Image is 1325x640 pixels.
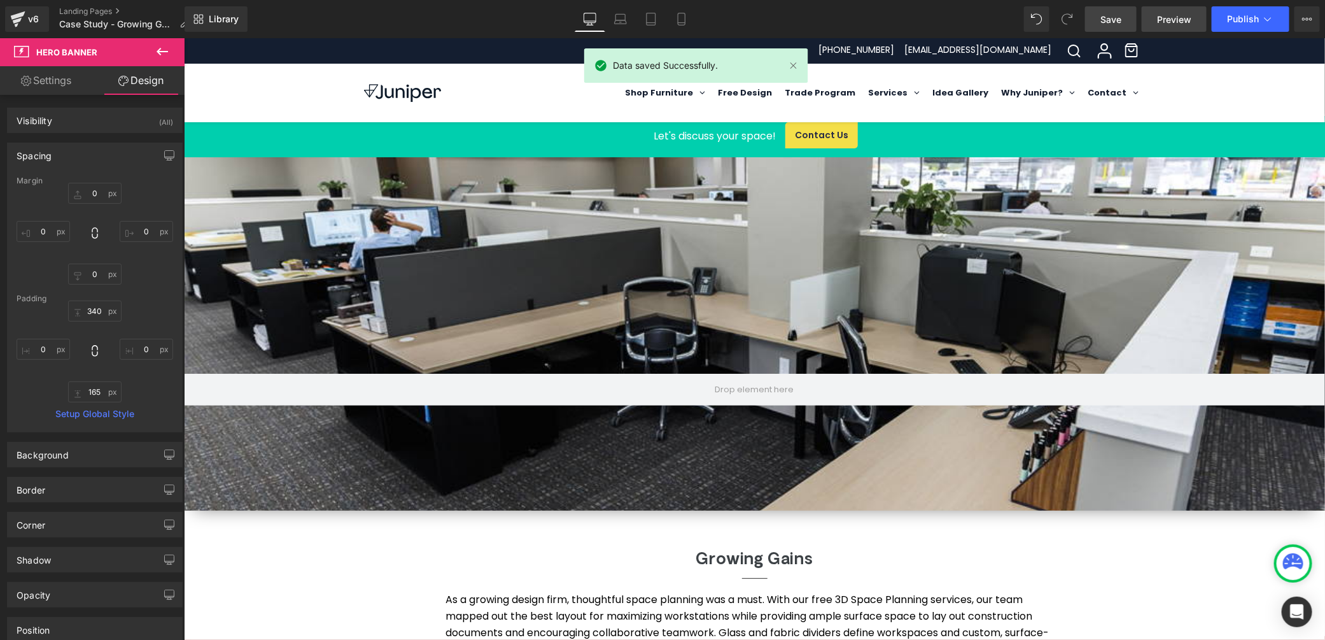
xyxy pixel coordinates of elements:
[17,294,173,303] div: Padding
[666,6,697,32] a: Mobile
[1100,13,1121,26] span: Save
[601,84,674,110] a: Contact Us
[59,6,199,17] a: Landing Pages
[59,19,174,29] span: Case Study - Growing Gains
[185,6,248,32] a: New Library
[1294,6,1320,32] button: More
[743,36,811,74] a: Idea Gallery
[68,183,122,204] input: 0
[17,583,50,601] div: Opacity
[17,618,50,636] div: Position
[749,45,805,64] span: Idea Gallery
[1212,6,1289,32] button: Publish
[442,45,510,64] span: Shop Furniture
[1142,6,1207,32] a: Preview
[120,221,173,242] input: 0
[209,13,239,25] span: Library
[120,339,173,360] input: 0
[17,409,173,419] a: Setup Global Style
[189,510,953,534] h2: Growing Gains
[595,36,678,74] a: Trade Program
[811,36,898,74] a: Why Juniper?
[1227,14,1259,24] span: Publish
[685,45,724,64] span: Services
[898,36,962,74] a: Contact
[611,90,664,103] span: Contact Us
[17,143,52,161] div: Spacing
[68,381,122,402] input: 0
[17,108,52,126] div: Visibility
[904,45,943,64] span: Contact
[17,221,70,242] input: 0
[68,264,122,285] input: 0
[36,47,97,57] span: Hero Banner
[17,443,69,460] div: Background
[25,11,41,27] div: v6
[17,548,51,565] div: Shadow
[17,339,70,360] input: 0
[605,6,636,32] a: Laptop
[1024,6,1049,32] button: Undo
[528,36,595,74] a: Free Design
[435,36,528,74] a: Shop Furniture
[5,6,49,32] a: v6
[678,36,743,74] a: Services
[95,66,187,95] a: Design
[1282,597,1312,627] div: Open Intercom Messenger
[262,553,880,618] p: As a growing design firm, thoughtful space planning was a must. With our free 3D Space Planning s...
[535,45,589,64] span: Free Design
[818,45,880,64] span: Why Juniper?
[1055,6,1080,32] button: Redo
[636,6,666,32] a: Tablet
[444,90,592,106] p: Let's discuss your space!
[17,513,45,530] div: Corner
[575,6,605,32] a: Desktop
[613,59,718,73] span: Data saved Successfully.
[17,176,173,185] div: Margin
[1157,13,1191,26] span: Preview
[17,478,45,495] div: Border
[159,108,173,129] div: (All)
[601,45,672,64] span: Trade Program
[68,301,122,322] input: 0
